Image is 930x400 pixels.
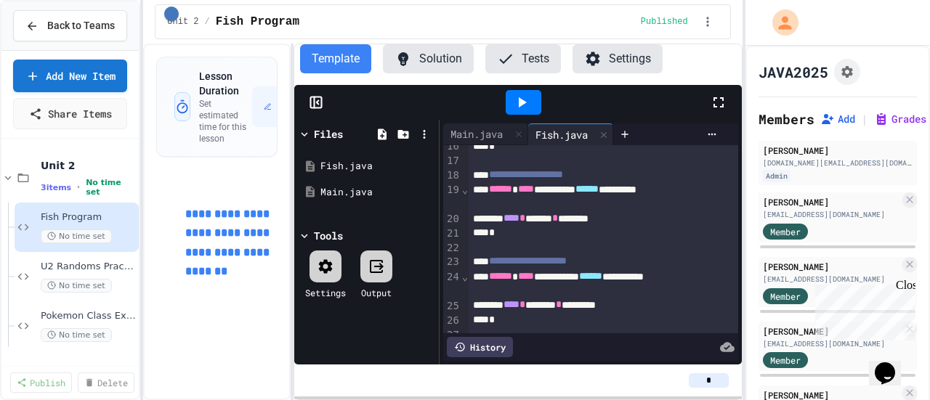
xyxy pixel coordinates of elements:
span: Pokemon Class Example [41,310,136,322]
span: Back to Teams [47,18,115,33]
span: | [861,110,868,128]
div: Chat with us now!Close [6,6,100,92]
button: Set Time [252,86,317,127]
button: Tests [485,44,561,73]
span: No time set [41,229,112,243]
div: 26 [443,314,461,328]
a: Delete [78,372,134,393]
button: Grades [874,112,926,126]
span: Unit 2 [41,159,136,172]
button: Template [300,44,371,73]
div: Files [314,126,343,142]
span: Published [641,16,688,28]
button: Back to Teams [13,10,127,41]
span: Fish Program [216,13,299,30]
div: 25 [443,299,461,314]
span: U2 Randoms Practice [41,261,136,273]
div: Admin [763,170,790,182]
span: Fold line [461,184,469,195]
span: 3 items [41,183,71,192]
span: Member [770,290,801,303]
div: Settings [305,286,346,299]
div: 18 [443,168,461,183]
span: No time set [41,328,112,342]
span: No time set [86,178,136,197]
span: Fold line [461,271,469,282]
div: Main.java [443,126,510,142]
h1: JAVA2025 [759,62,828,82]
div: Fish.java [320,159,434,174]
div: Tools [314,228,343,243]
button: Assignment Settings [834,59,860,85]
a: Share Items [13,98,127,129]
span: / [205,16,210,28]
iframe: chat widget [809,279,915,340]
h3: Lesson Duration [199,69,252,98]
a: Add New Item [13,60,127,92]
div: 16 [443,139,461,154]
div: 23 [443,255,461,269]
div: Main.java [443,123,528,145]
button: Add [820,112,855,126]
div: 22 [443,241,461,256]
div: Fish.java [528,123,613,145]
div: [EMAIL_ADDRESS][DOMAIN_NAME] [763,274,899,285]
div: [PERSON_NAME] [763,195,899,208]
span: Fish Program [41,211,136,224]
a: Publish [10,372,72,393]
div: 27 [443,328,461,343]
div: [EMAIL_ADDRESS][DOMAIN_NAME] [763,338,899,349]
p: Set estimated time for this lesson [199,98,252,144]
span: Member [770,225,801,238]
button: Solution [383,44,474,73]
div: My Account [757,6,802,39]
span: No time set [41,279,112,293]
div: [EMAIL_ADDRESS][DOMAIN_NAME] [763,209,899,220]
div: 17 [443,154,461,168]
iframe: chat widget [869,342,915,385]
button: Settings [573,44,663,73]
div: [PERSON_NAME] [763,325,899,338]
div: Main.java [320,185,434,200]
div: Content is published and visible to students [641,16,694,28]
div: 20 [443,212,461,226]
div: [PERSON_NAME] [763,144,913,157]
span: • [77,181,80,193]
div: 19 [443,183,461,212]
div: [DOMAIN_NAME][EMAIL_ADDRESS][DOMAIN_NAME] [763,158,913,168]
div: Output [361,286,392,299]
div: History [447,337,513,357]
h2: Members [759,109,814,129]
div: 24 [443,270,461,299]
span: Unit 2 [167,16,198,28]
span: Member [770,354,801,367]
div: Fish.java [528,127,595,142]
div: [PERSON_NAME] [763,260,899,273]
div: 21 [443,226,461,241]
